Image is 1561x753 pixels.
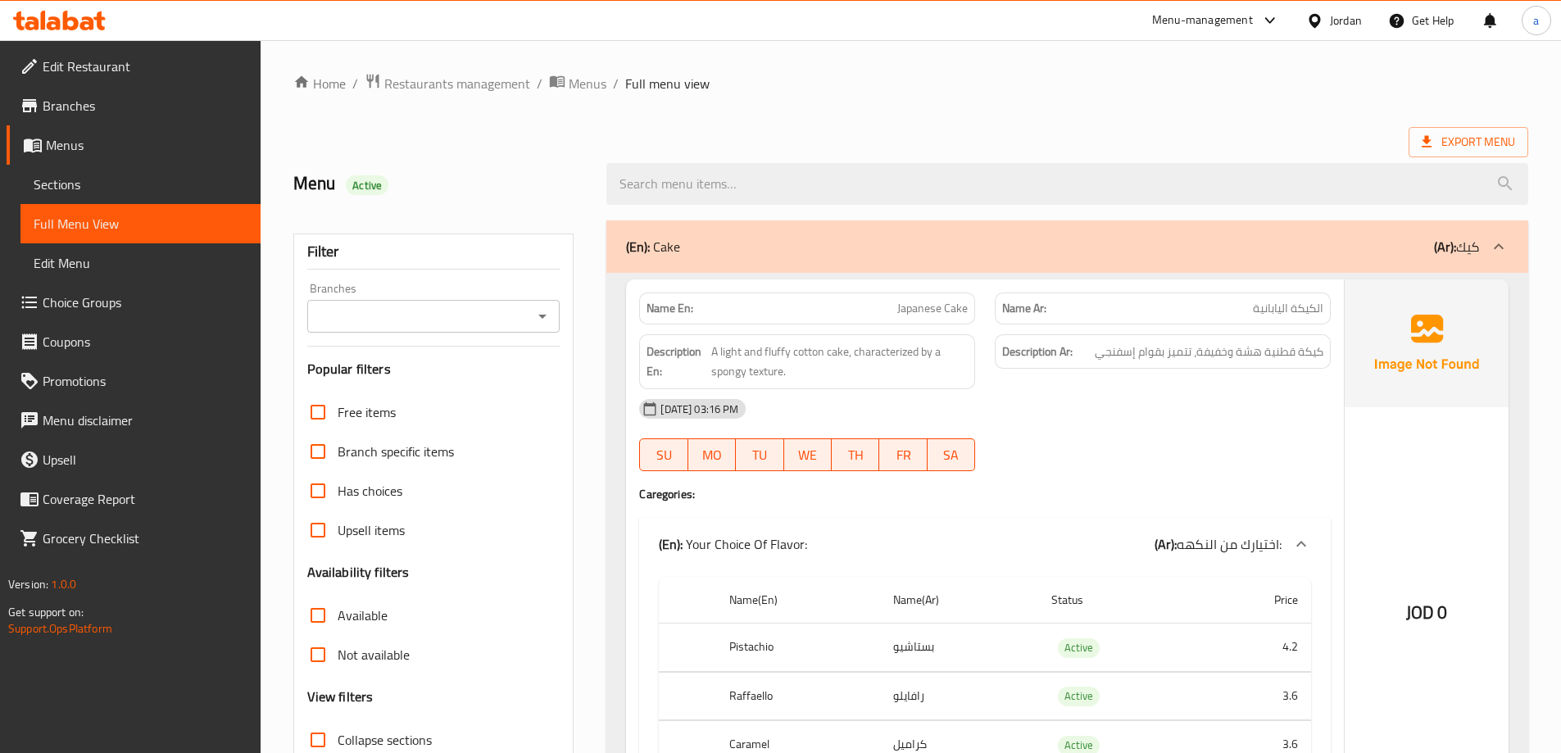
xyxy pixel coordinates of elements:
[647,300,693,317] strong: Name En:
[1152,11,1253,30] div: Menu-management
[20,204,261,243] a: Full Menu View
[791,443,825,467] span: WE
[537,74,542,93] li: /
[293,171,588,196] h2: Menu
[1201,672,1311,720] td: 3.6
[1095,342,1323,362] span: كيكة قطنية هشة وخفيفة، تتميز بقوام إسفنجي
[7,86,261,125] a: Branches
[1406,597,1434,628] span: JOD
[1177,532,1282,556] span: اختيارك من النكهه:
[1345,279,1509,407] img: Ae5nvW7+0k+MAAAAAElFTkSuQmCC
[1533,11,1539,29] span: a
[7,440,261,479] a: Upsell
[626,237,680,256] p: Cake
[338,730,432,750] span: Collapse sections
[549,73,606,94] a: Menus
[569,74,606,93] span: Menus
[742,443,777,467] span: TU
[613,74,619,93] li: /
[352,74,358,93] li: /
[1330,11,1362,29] div: Jordan
[659,532,683,556] b: (En):
[1058,687,1100,706] div: Active
[716,577,879,624] th: Name(En)
[1038,577,1201,624] th: Status
[20,243,261,283] a: Edit Menu
[1058,638,1100,657] span: Active
[365,73,530,94] a: Restaurants management
[43,293,247,312] span: Choice Groups
[606,163,1528,205] input: search
[51,574,76,595] span: 1.0.0
[1409,127,1528,157] span: Export Menu
[43,96,247,116] span: Branches
[43,371,247,391] span: Promotions
[43,528,247,548] span: Grocery Checklist
[1058,638,1100,658] div: Active
[307,360,560,379] h3: Popular filters
[659,534,807,554] p: Your Choice Of Flavor:
[1155,532,1177,556] b: (Ar):
[338,442,454,461] span: Branch specific items
[338,606,388,625] span: Available
[695,443,729,467] span: MO
[832,438,879,471] button: TH
[880,577,1038,624] th: Name(Ar)
[346,178,388,193] span: Active
[838,443,873,467] span: TH
[7,519,261,558] a: Grocery Checklist
[711,342,968,382] span: A light and fluffy cotton cake, characterized by a spongy texture.
[8,601,84,623] span: Get support on:
[338,520,405,540] span: Upsell items
[338,645,410,665] span: Not available
[736,438,783,471] button: TU
[7,125,261,165] a: Menus
[1201,624,1311,672] td: 4.2
[43,332,247,352] span: Coupons
[8,618,112,639] a: Support.OpsPlatform
[34,175,247,194] span: Sections
[43,411,247,430] span: Menu disclaimer
[7,47,261,86] a: Edit Restaurant
[43,57,247,76] span: Edit Restaurant
[716,672,879,720] th: Raffaello
[34,214,247,234] span: Full Menu View
[20,165,261,204] a: Sections
[688,438,736,471] button: MO
[1201,577,1311,624] th: Price
[7,283,261,322] a: Choice Groups
[880,672,1038,720] td: رافايلو
[879,438,927,471] button: FR
[626,234,650,259] b: (En):
[647,342,708,382] strong: Description En:
[8,574,48,595] span: Version:
[43,489,247,509] span: Coverage Report
[647,443,681,467] span: SU
[1253,300,1323,317] span: الكيكة اليابانية
[346,175,388,195] div: Active
[934,443,969,467] span: SA
[7,401,261,440] a: Menu disclaimer
[625,74,710,93] span: Full menu view
[654,401,745,417] span: [DATE] 03:16 PM
[384,74,530,93] span: Restaurants management
[7,479,261,519] a: Coverage Report
[43,450,247,469] span: Upsell
[307,563,410,582] h3: Availability filters
[338,402,396,422] span: Free items
[293,74,346,93] a: Home
[639,486,1331,502] h4: Caregories:
[34,253,247,273] span: Edit Menu
[307,687,374,706] h3: View filters
[7,322,261,361] a: Coupons
[639,518,1331,570] div: (En): Your Choice Of Flavor:(Ar):اختيارك من النكهه:
[1434,234,1456,259] b: (Ar):
[886,443,920,467] span: FR
[338,481,402,501] span: Has choices
[7,361,261,401] a: Promotions
[897,300,968,317] span: Japanese Cake
[1437,597,1447,628] span: 0
[1434,237,1479,256] p: كيك
[307,234,560,270] div: Filter
[606,220,1528,273] div: (En): Cake(Ar):كيك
